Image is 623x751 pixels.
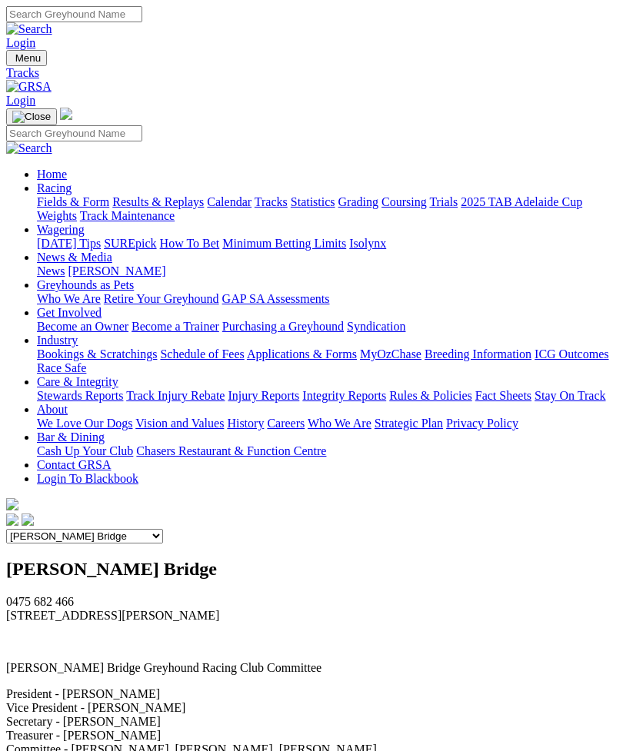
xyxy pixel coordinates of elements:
[37,168,67,181] a: Home
[12,111,51,123] img: Close
[68,264,165,277] a: [PERSON_NAME]
[6,125,142,141] input: Search
[37,306,102,319] a: Get Involved
[222,237,346,250] a: Minimum Betting Limits
[302,389,386,402] a: Integrity Reports
[425,347,531,361] a: Breeding Information
[227,417,264,430] a: History
[104,292,219,305] a: Retire Your Greyhound
[247,347,357,361] a: Applications & Forms
[60,108,72,120] img: logo-grsa-white.png
[6,66,617,80] a: Tracks
[535,347,608,361] a: ICG Outcomes
[389,389,472,402] a: Rules & Policies
[37,444,617,458] div: Bar & Dining
[37,417,617,430] div: About
[37,375,118,388] a: Care & Integrity
[37,264,65,277] a: News
[136,444,326,457] a: Chasers Restaurant & Function Centre
[37,389,123,402] a: Stewards Reports
[6,22,52,36] img: Search
[6,50,47,66] button: Toggle navigation
[37,195,617,223] div: Racing
[37,237,617,251] div: Wagering
[347,320,405,333] a: Syndication
[308,417,371,430] a: Who We Are
[6,498,18,510] img: logo-grsa-white.png
[37,472,138,485] a: Login To Blackbook
[381,195,427,208] a: Coursing
[255,195,288,208] a: Tracks
[160,237,220,250] a: How To Bet
[37,417,132,430] a: We Love Our Dogs
[112,195,204,208] a: Results & Replays
[6,108,57,125] button: Toggle navigation
[461,195,582,208] a: 2025 TAB Adelaide Cup
[37,251,112,264] a: News & Media
[6,36,35,49] a: Login
[446,417,518,430] a: Privacy Policy
[207,195,252,208] a: Calendar
[6,80,52,94] img: GRSA
[6,595,617,623] p: 0475 682 466 [STREET_ADDRESS][PERSON_NAME]
[37,181,72,194] a: Racing
[37,292,101,305] a: Who We Are
[104,237,156,250] a: SUREpick
[222,320,344,333] a: Purchasing a Greyhound
[37,458,111,471] a: Contact GRSA
[338,195,378,208] a: Grading
[22,513,34,526] img: twitter.svg
[6,661,617,675] p: [PERSON_NAME] Bridge Greyhound Racing Club Committee
[375,417,443,430] a: Strategic Plan
[360,347,421,361] a: MyOzChase
[6,6,142,22] input: Search
[37,223,85,236] a: Wagering
[429,195,458,208] a: Trials
[160,347,244,361] a: Schedule of Fees
[37,347,617,375] div: Industry
[126,389,225,402] a: Track Injury Rebate
[535,389,605,402] a: Stay On Track
[37,264,617,278] div: News & Media
[291,195,335,208] a: Statistics
[37,389,617,403] div: Care & Integrity
[135,417,224,430] a: Vision and Values
[37,278,134,291] a: Greyhounds as Pets
[132,320,219,333] a: Become a Trainer
[37,320,617,334] div: Get Involved
[6,141,52,155] img: Search
[37,403,68,416] a: About
[37,292,617,306] div: Greyhounds as Pets
[6,559,617,580] h2: [PERSON_NAME] Bridge
[6,94,35,107] a: Login
[80,209,175,222] a: Track Maintenance
[267,417,305,430] a: Careers
[37,237,101,250] a: [DATE] Tips
[222,292,330,305] a: GAP SA Assessments
[6,513,18,526] img: facebook.svg
[15,52,41,64] span: Menu
[349,237,386,250] a: Isolynx
[37,347,157,361] a: Bookings & Scratchings
[37,444,133,457] a: Cash Up Your Club
[37,334,78,347] a: Industry
[228,389,299,402] a: Injury Reports
[37,320,128,333] a: Become an Owner
[37,430,105,444] a: Bar & Dining
[37,209,77,222] a: Weights
[37,195,109,208] a: Fields & Form
[475,389,531,402] a: Fact Sheets
[37,361,86,374] a: Race Safe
